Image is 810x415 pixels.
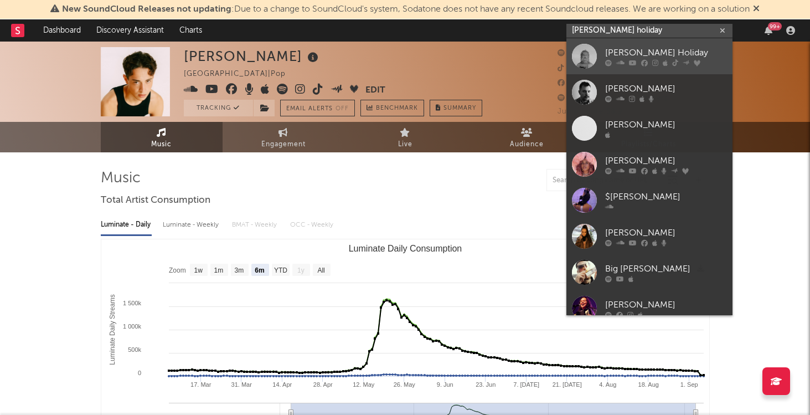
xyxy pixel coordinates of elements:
span: Music [151,138,172,151]
a: Dashboard [35,19,89,42]
text: 9. Jun [436,381,453,388]
text: 18. Aug [638,381,658,388]
span: Audience [510,138,544,151]
a: Audience [466,122,588,152]
div: [PERSON_NAME] Holiday [605,46,727,59]
text: 1 000k [122,323,141,330]
text: YTD [274,267,287,274]
a: [PERSON_NAME] [566,218,732,254]
a: [PERSON_NAME] [566,110,732,146]
span: Benchmark [376,102,418,115]
div: [GEOGRAPHIC_DATA] | Pop [184,68,298,81]
text: 17. Mar [190,381,211,388]
div: [PERSON_NAME] [605,226,727,239]
span: : Due to a change to SoundCloud's system, Sodatone does not have any recent Soundcloud releases. ... [62,5,750,14]
div: [PERSON_NAME] [605,154,727,167]
a: [PERSON_NAME] [566,74,732,110]
div: [PERSON_NAME] [605,82,727,95]
a: Engagement [223,122,344,152]
span: 137,220 [558,50,599,57]
a: Discovery Assistant [89,19,172,42]
text: 1y [297,267,305,274]
div: $[PERSON_NAME] [605,190,727,203]
text: 26. May [393,381,415,388]
span: Live [398,138,412,151]
span: 7,000 [558,80,592,87]
text: 21. [DATE] [552,381,581,388]
span: 690,900 [558,65,602,72]
a: Benchmark [360,100,424,116]
text: 23. Jun [476,381,496,388]
text: 6m [255,267,264,274]
text: 4. Aug [599,381,616,388]
span: Engagement [261,138,306,151]
em: Off [336,106,349,112]
a: Charts [172,19,210,42]
a: Live [344,122,466,152]
div: [PERSON_NAME] [605,118,727,131]
text: Luminate Daily Streams [109,294,116,365]
div: [PERSON_NAME] [605,298,727,311]
text: 3m [234,267,244,274]
span: Dismiss [753,5,760,14]
text: 1w [194,267,203,274]
div: 99 + [768,22,782,30]
text: 31. Mar [231,381,252,388]
button: Edit [365,84,385,98]
a: Big [PERSON_NAME] [566,254,732,290]
span: Total Artist Consumption [101,194,210,207]
span: 995,359 Monthly Listeners [558,95,668,102]
div: Luminate - Weekly [163,216,221,234]
text: 1m [214,267,223,274]
text: 0 [137,370,141,376]
button: 99+ [765,26,772,35]
button: Summary [430,100,482,116]
div: [PERSON_NAME] [184,47,321,65]
a: [PERSON_NAME] [566,146,732,182]
button: Email AlertsOff [280,100,355,116]
a: [PERSON_NAME] [566,290,732,326]
text: 1. Sep [680,381,698,388]
a: [PERSON_NAME] Holiday [566,38,732,74]
span: Jump Score: 58.9 [558,108,623,115]
input: Search by song name or URL [547,176,664,185]
text: 28. Apr [313,381,332,388]
a: $[PERSON_NAME] [566,182,732,218]
span: New SoundCloud Releases not updating [62,5,231,14]
text: 14. Apr [272,381,292,388]
text: All [317,267,324,274]
div: Luminate - Daily [101,216,152,234]
text: 1 500k [122,300,141,306]
span: Summary [443,105,476,111]
text: Zoom [169,267,186,274]
input: Search for artists [566,24,732,38]
text: Luminate Daily Consumption [348,244,462,253]
button: Tracking [184,100,253,116]
text: 12. May [353,381,375,388]
text: 7. [DATE] [513,381,539,388]
div: Big [PERSON_NAME] [605,262,727,275]
a: Music [101,122,223,152]
text: 500k [128,346,141,353]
